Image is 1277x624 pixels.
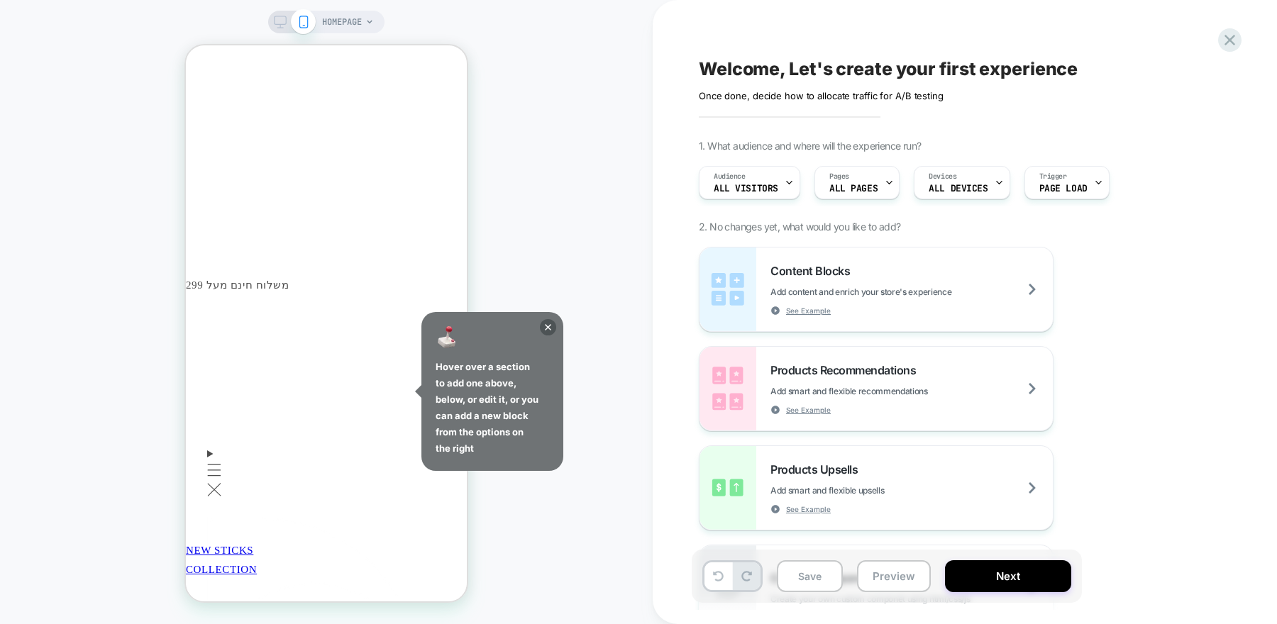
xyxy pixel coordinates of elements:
[770,286,1022,297] span: Add content and enrich your store's experience
[770,264,857,278] span: Content Blocks
[786,306,831,316] span: See Example
[777,560,843,592] button: Save
[1039,172,1067,182] span: Trigger
[786,405,831,415] span: See Example
[929,184,988,194] span: ALL DEVICES
[857,560,931,592] button: Preview
[770,485,955,496] span: Add smart and flexible upsells
[770,462,865,477] span: Products Upsells
[786,504,831,514] span: See Example
[770,386,999,396] span: Add smart and flexible recommendations
[945,560,1071,592] button: Next
[714,172,746,182] span: Audience
[322,11,362,33] span: HOMEPAGE
[770,363,923,377] span: Products Recommendations
[1039,184,1088,194] span: Page Load
[829,172,849,182] span: Pages
[829,184,878,194] span: ALL PAGES
[699,140,921,152] span: 1. What audience and where will the experience run?
[929,172,956,182] span: Devices
[714,184,778,194] span: All Visitors
[699,221,900,233] span: 2. No changes yet, what would you like to add?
